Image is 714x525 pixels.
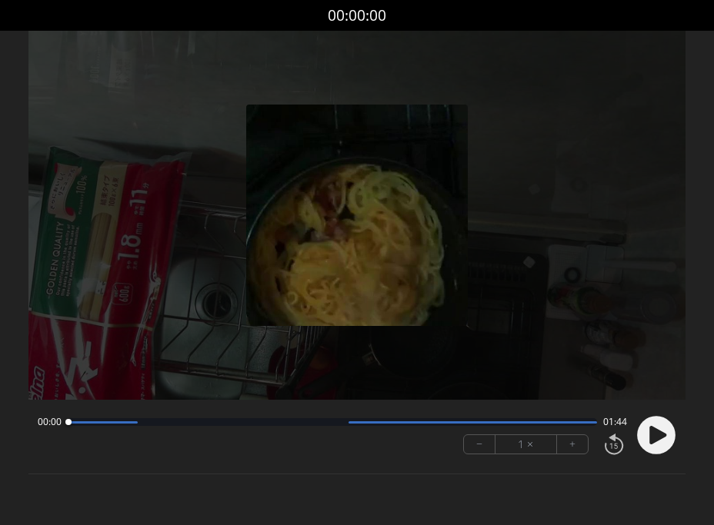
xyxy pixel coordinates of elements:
img: Poster Image [246,105,468,326]
span: 00:00 [38,416,62,428]
span: 01:44 [603,416,627,428]
button: + [557,435,588,454]
a: 00:00:00 [328,5,386,27]
div: 1 × [495,435,557,454]
button: − [464,435,495,454]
